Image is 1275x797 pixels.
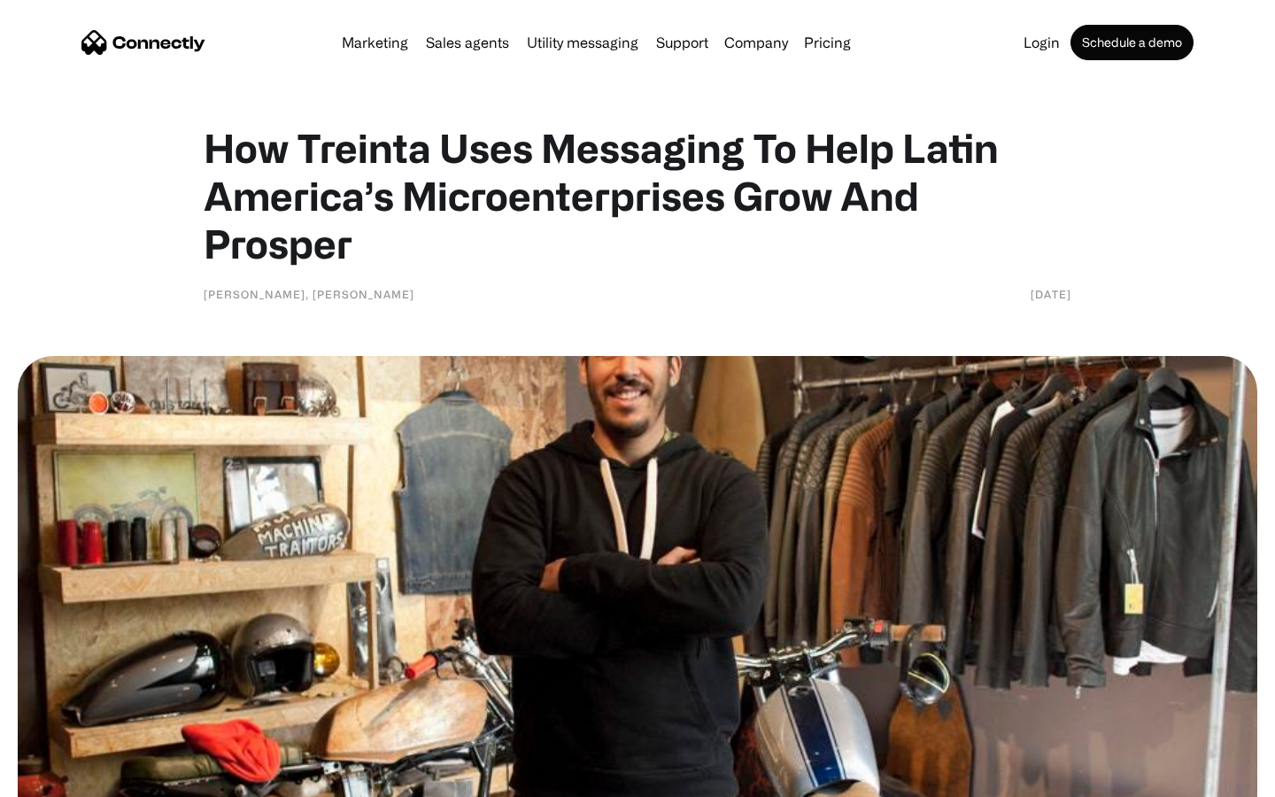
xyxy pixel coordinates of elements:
a: Marketing [335,35,415,50]
a: Login [1016,35,1067,50]
a: Schedule a demo [1070,25,1194,60]
h1: How Treinta Uses Messaging To Help Latin America’s Microenterprises Grow And Prosper [204,124,1071,267]
ul: Language list [35,766,106,791]
div: [DATE] [1031,285,1071,303]
a: Pricing [797,35,858,50]
a: Utility messaging [520,35,645,50]
a: Support [649,35,715,50]
div: Company [724,30,788,55]
aside: Language selected: English [18,766,106,791]
a: Sales agents [419,35,516,50]
div: [PERSON_NAME], [PERSON_NAME] [204,285,414,303]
